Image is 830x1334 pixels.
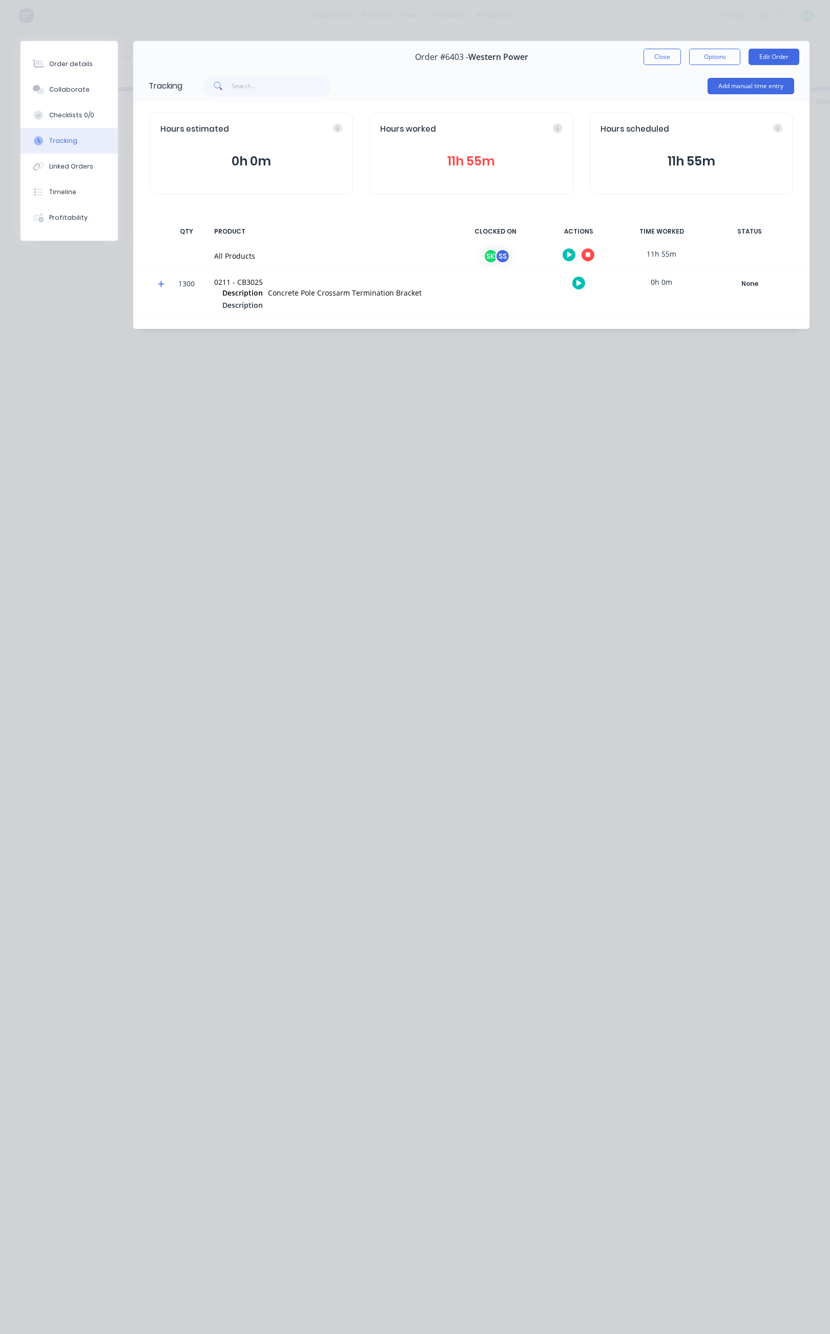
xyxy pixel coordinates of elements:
button: 0h 0m [160,152,342,171]
div: Collaborate [49,85,90,94]
span: Concrete Pole Crossarm Termination Bracket [268,288,422,298]
button: Collaborate [20,77,118,102]
div: TIME WORKED [623,221,700,242]
div: 1300 [171,272,202,318]
div: PRODUCT [208,221,451,242]
div: SK [483,248,499,264]
div: 0211 - CB3025 [214,277,445,287]
span: Western Power [468,52,528,62]
div: Timeline [49,187,76,197]
div: STATUS [706,221,793,242]
div: Tracking [49,136,77,145]
button: None [712,277,787,291]
div: 11h 55m [623,242,700,265]
div: Tracking [149,80,182,92]
button: Edit Order [749,49,799,65]
span: Order #6403 - [415,52,468,62]
button: Add manual time entry [708,78,794,94]
div: None [713,277,786,290]
div: Linked Orders [49,162,93,171]
button: Profitability [20,205,118,231]
span: Hours scheduled [600,123,669,135]
span: Hours estimated [160,123,229,135]
button: Timeline [20,179,118,205]
div: Checklists 0/0 [49,111,94,120]
span: Hours worked [380,123,436,135]
div: Order details [49,59,93,69]
span: Description [222,300,263,310]
input: Search... [232,76,331,96]
div: Profitability [49,213,88,222]
div: CLOCKED ON [457,221,534,242]
span: Description [222,287,263,298]
button: 11h 55m [380,152,562,171]
button: Tracking [20,128,118,154]
button: Checklists 0/0 [20,102,118,128]
button: Order details [20,51,118,77]
button: 11h 55m [600,152,782,171]
div: All Products [214,251,445,261]
button: Options [689,49,740,65]
button: Linked Orders [20,154,118,179]
button: Close [644,49,681,65]
div: SS [495,248,510,264]
div: QTY [171,221,202,242]
div: ACTIONS [540,221,617,242]
div: 0h 0m [623,270,700,294]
